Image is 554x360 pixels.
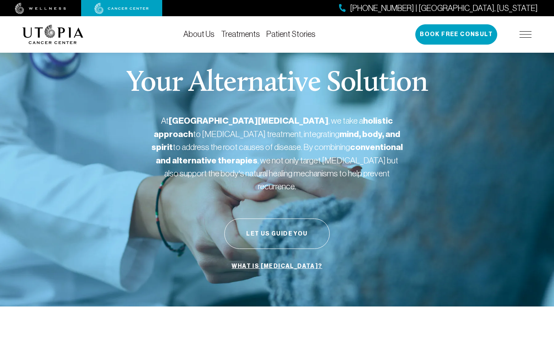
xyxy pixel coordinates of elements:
[22,25,84,44] img: logo
[221,30,260,39] a: Treatments
[15,3,66,14] img: wellness
[266,30,316,39] a: Patient Stories
[94,3,149,14] img: cancer center
[520,31,532,38] img: icon-hamburger
[230,259,324,274] a: What is [MEDICAL_DATA]?
[169,116,329,126] strong: [GEOGRAPHIC_DATA][MEDICAL_DATA]
[224,219,330,249] button: Let Us Guide You
[126,69,427,98] p: Your Alternative Solution
[183,30,215,39] a: About Us
[339,2,538,14] a: [PHONE_NUMBER] | [GEOGRAPHIC_DATA], [US_STATE]
[415,24,497,45] button: Book Free Consult
[154,116,393,139] strong: holistic approach
[350,2,538,14] span: [PHONE_NUMBER] | [GEOGRAPHIC_DATA], [US_STATE]
[151,114,403,193] p: At , we take a to [MEDICAL_DATA] treatment, integrating to address the root causes of disease. By...
[156,142,403,166] strong: conventional and alternative therapies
